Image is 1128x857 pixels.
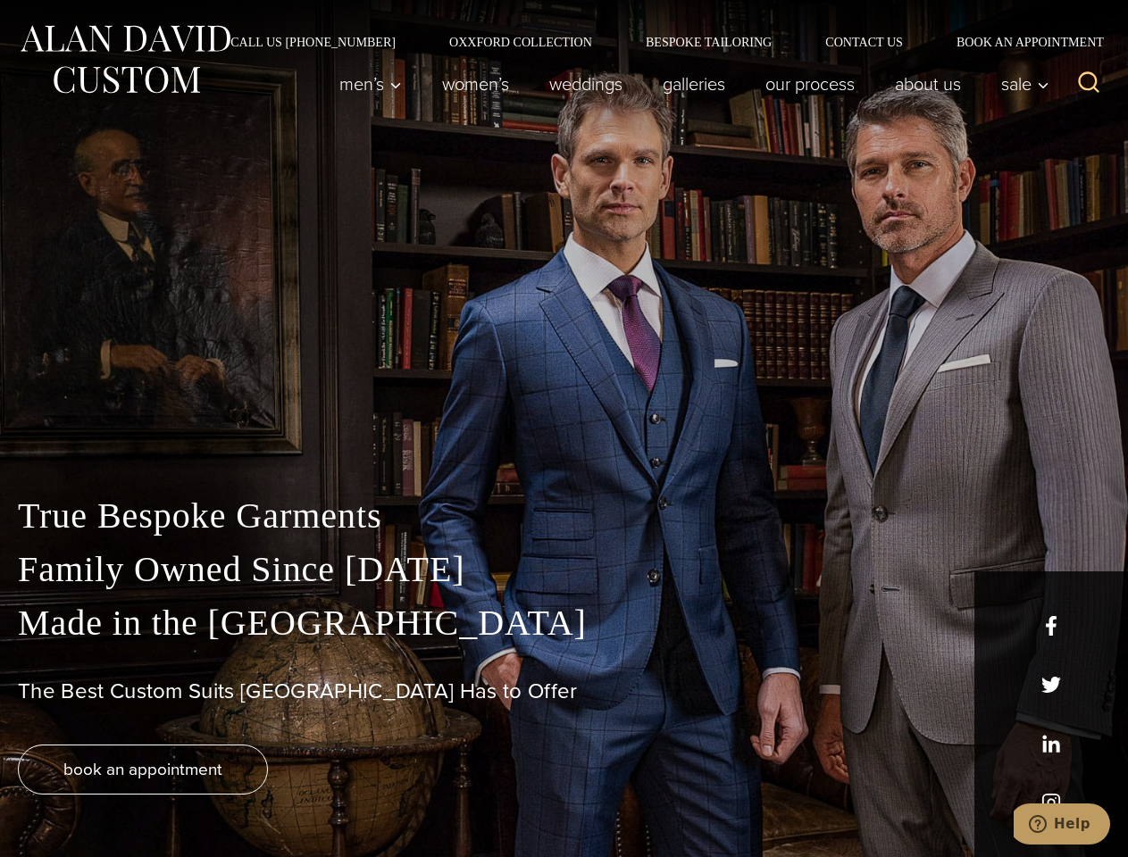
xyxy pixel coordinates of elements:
a: book an appointment [18,745,268,795]
a: About Us [875,66,982,102]
a: Galleries [643,66,746,102]
nav: Primary Navigation [320,66,1059,102]
button: View Search Form [1067,62,1110,105]
a: Oxxford Collection [422,36,619,48]
a: Our Process [746,66,875,102]
p: True Bespoke Garments Family Owned Since [DATE] Made in the [GEOGRAPHIC_DATA] [18,489,1110,650]
h1: The Best Custom Suits [GEOGRAPHIC_DATA] Has to Offer [18,678,1110,704]
a: weddings [530,66,643,102]
a: Women’s [422,66,530,102]
nav: Secondary Navigation [204,36,1110,48]
img: Alan David Custom [18,20,232,99]
a: Call Us [PHONE_NUMBER] [204,36,422,48]
button: Sale sub menu toggle [982,66,1059,102]
button: Men’s sub menu toggle [320,66,422,102]
iframe: Opens a widget where you can chat to one of our agents [1014,803,1110,848]
a: Book an Appointment [930,36,1110,48]
span: book an appointment [63,756,222,782]
a: Bespoke Tailoring [619,36,798,48]
a: Contact Us [798,36,930,48]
